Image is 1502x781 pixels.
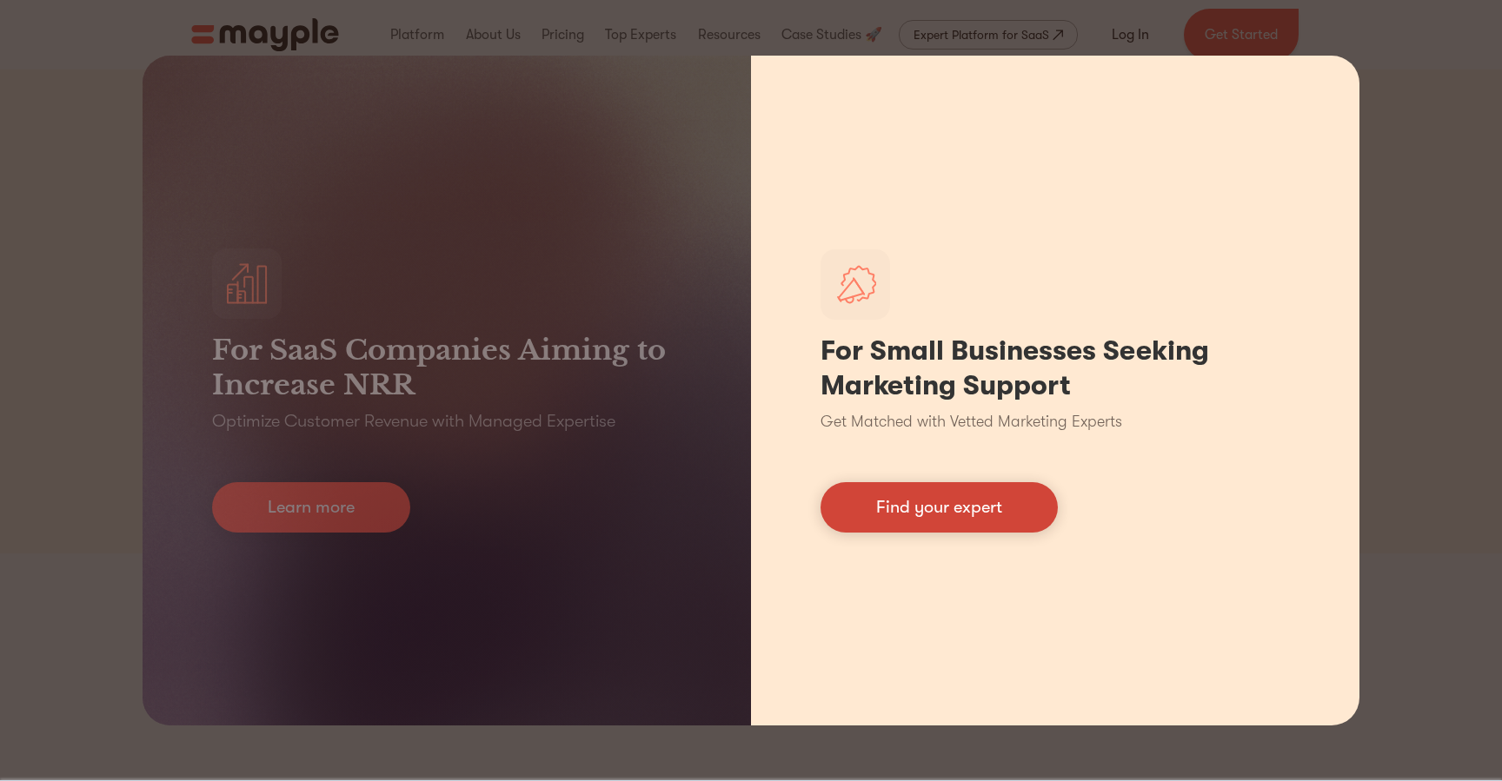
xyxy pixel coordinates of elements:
[212,333,681,402] h3: For SaaS Companies Aiming to Increase NRR
[821,410,1122,434] p: Get Matched with Vetted Marketing Experts
[212,482,410,533] a: Learn more
[821,334,1290,403] h1: For Small Businesses Seeking Marketing Support
[821,482,1058,533] a: Find your expert
[212,409,615,434] p: Optimize Customer Revenue with Managed Expertise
